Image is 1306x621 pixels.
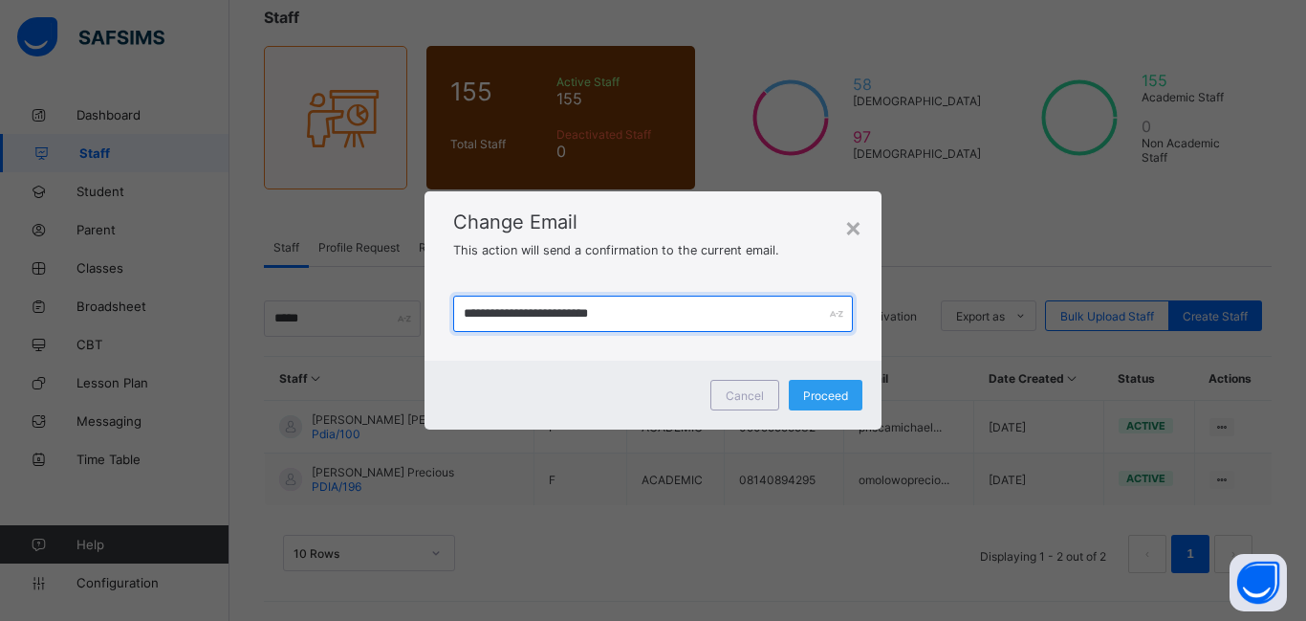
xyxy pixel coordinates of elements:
span: This action will send a confirmation to the current email. [453,243,779,257]
span: Change Email [453,211,853,233]
span: Cancel [726,388,764,403]
span: Proceed [803,388,848,403]
button: Open asap [1230,554,1287,611]
div: × [844,211,862,243]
